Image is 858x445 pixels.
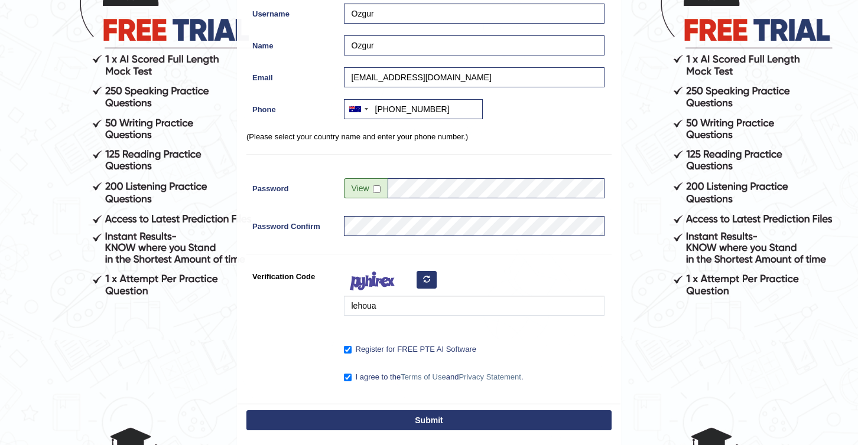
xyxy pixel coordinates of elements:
[459,372,521,381] a: Privacy Statement
[246,266,338,282] label: Verification Code
[246,4,338,19] label: Username
[344,371,524,383] label: I agree to the and .
[246,35,338,51] label: Name
[246,178,338,194] label: Password
[401,372,446,381] a: Terms of Use
[344,99,483,119] input: +61 412 345 678
[373,185,381,193] input: Show/Hide Password
[344,374,352,381] input: I agree to theTerms of UseandPrivacy Statement.
[344,343,476,355] label: Register for FREE PTE AI Software
[246,131,612,142] p: (Please select your country name and enter your phone number.)
[246,216,338,232] label: Password Confirm
[246,410,612,430] button: Submit
[246,99,338,115] label: Phone
[344,346,352,354] input: Register for FREE PTE AI Software
[344,100,372,119] div: Australia: +61
[246,67,338,83] label: Email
